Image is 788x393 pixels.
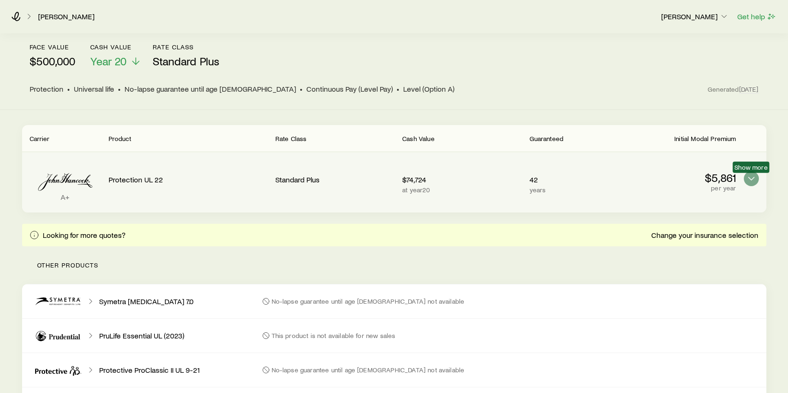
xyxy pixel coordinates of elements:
[403,84,454,94] span: Level (Option A)
[125,84,296,94] span: No-lapse guarantee until age [DEMOGRAPHIC_DATA]
[739,85,759,94] span: [DATE]
[616,171,736,184] p: $5,861
[397,84,399,94] span: •
[153,55,219,68] span: Standard Plus
[43,230,125,240] p: Looking for more quotes?
[118,84,121,94] span: •
[530,134,564,142] span: Guaranteed
[306,84,393,94] span: Continuous Pay (Level Pay)
[737,11,777,22] button: Get help
[272,366,465,374] p: No-lapse guarantee until age [DEMOGRAPHIC_DATA] not available
[530,186,609,194] p: years
[74,84,114,94] span: Universal life
[708,85,758,94] span: Generated
[153,43,219,68] button: Rate ClassStandard Plus
[30,84,63,94] span: Protection
[530,175,609,184] p: 42
[734,164,767,171] span: Show more
[674,134,736,142] span: Initial Modal Premium
[300,84,303,94] span: •
[109,175,268,184] p: Protection UL 22
[402,186,522,194] p: at year 20
[99,365,200,375] p: Protective ProClassic II UL 9-21
[38,12,95,21] a: [PERSON_NAME]
[30,134,50,142] span: Carrier
[30,55,75,68] p: $500,000
[99,331,184,340] p: PruLife Essential UL (2023)
[661,11,729,23] button: [PERSON_NAME]
[402,134,435,142] span: Cash Value
[272,332,396,339] p: This product is not available for new sales
[275,175,395,184] p: Standard Plus
[22,125,766,212] div: Permanent quotes
[30,43,75,51] p: face value
[90,43,141,68] button: Cash ValueYear 20
[616,184,736,192] p: per year
[99,297,194,306] p: Symetra [MEDICAL_DATA] 7.0
[153,43,219,51] p: Rate Class
[275,134,307,142] span: Rate Class
[67,84,70,94] span: •
[30,192,101,202] p: A+
[22,246,766,284] p: Other products
[109,134,132,142] span: Product
[651,231,759,240] a: Change your insurance selection
[272,298,465,305] p: No-lapse guarantee until age [DEMOGRAPHIC_DATA] not available
[90,55,126,68] span: Year 20
[90,43,141,51] p: Cash Value
[661,12,729,21] p: [PERSON_NAME]
[402,175,522,184] p: $74,724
